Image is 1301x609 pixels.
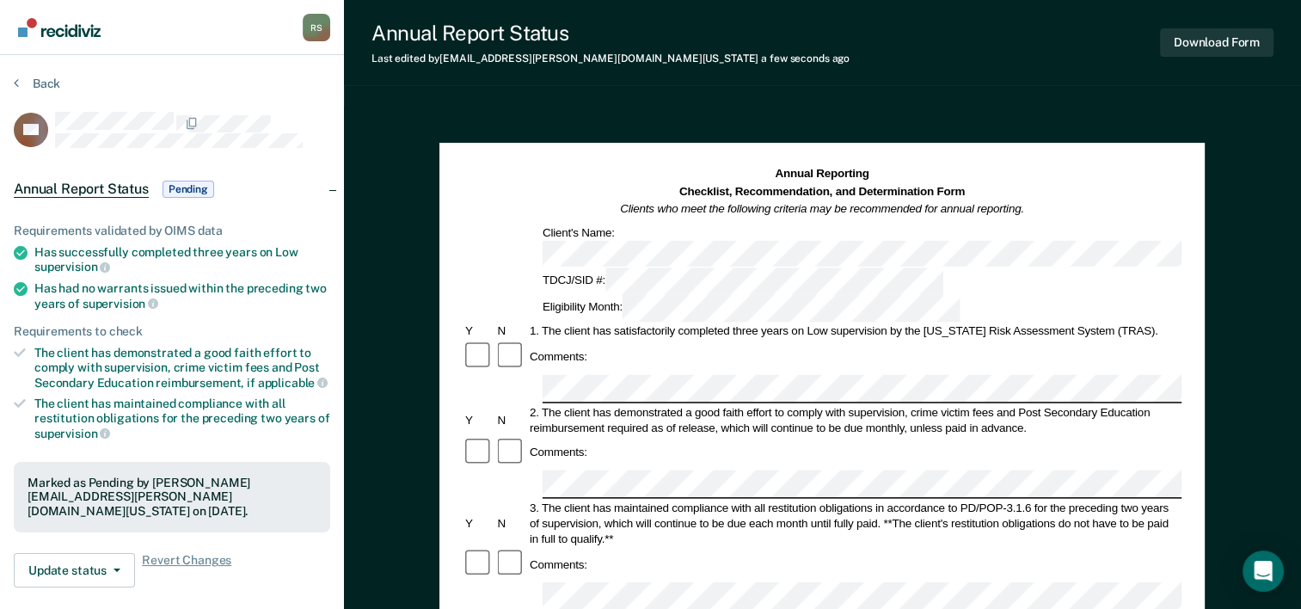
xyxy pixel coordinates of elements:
[463,412,494,428] div: Y
[34,260,110,274] span: supervision
[495,412,527,428] div: N
[527,323,1181,339] div: 1. The client has satisfactorily completed three years on Low supervision by the [US_STATE] Risk ...
[14,181,149,198] span: Annual Report Status
[495,323,527,339] div: N
[527,404,1181,435] div: 2. The client has demonstrated a good faith effort to comply with supervision, crime victim fees ...
[495,515,527,531] div: N
[527,349,590,365] div: Comments:
[527,445,590,460] div: Comments:
[34,245,330,274] div: Has successfully completed three years on Low
[34,427,110,440] span: supervision
[679,185,965,198] strong: Checklist, Recommendation, and Determination Form
[776,168,869,181] strong: Annual Reporting
[303,14,330,41] div: R S
[371,52,850,65] div: Last edited by [EMAIL_ADDRESS][PERSON_NAME][DOMAIN_NAME][US_STATE]
[258,376,328,390] span: applicable
[371,21,850,46] div: Annual Report Status
[1160,28,1273,57] button: Download Form
[463,515,494,531] div: Y
[18,18,101,37] img: Recidiviz
[463,323,494,339] div: Y
[303,14,330,41] button: Profile dropdown button
[621,202,1025,215] em: Clients who meet the following criteria may be recommended for annual reporting.
[761,52,850,65] span: a few seconds ago
[540,268,946,295] div: TDCJ/SID #:
[527,500,1181,546] div: 3. The client has maintained compliance with all restitution obligations in accordance to PD/POP-...
[34,346,330,390] div: The client has demonstrated a good faith effort to comply with supervision, crime victim fees and...
[34,397,330,440] div: The client has maintained compliance with all restitution obligations for the preceding two years of
[163,181,214,198] span: Pending
[1243,551,1284,592] div: Open Intercom Messenger
[527,557,590,572] div: Comments:
[34,281,330,311] div: Has had no warrants issued within the preceding two years of
[14,324,330,339] div: Requirements to check
[14,76,60,91] button: Back
[14,224,330,238] div: Requirements validated by OIMS data
[540,295,963,322] div: Eligibility Month:
[14,553,135,587] button: Update status
[142,553,231,587] span: Revert Changes
[83,297,158,311] span: supervision
[28,476,316,519] div: Marked as Pending by [PERSON_NAME][EMAIL_ADDRESS][PERSON_NAME][DOMAIN_NAME][US_STATE] on [DATE].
